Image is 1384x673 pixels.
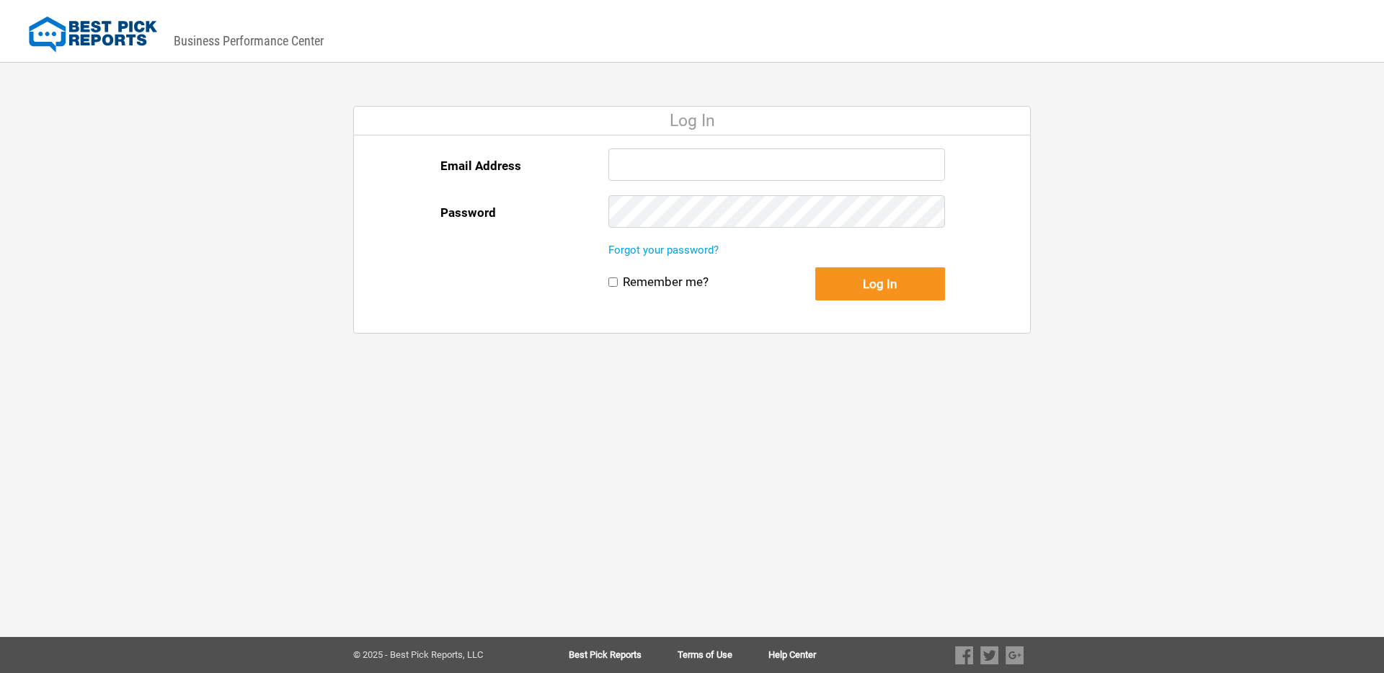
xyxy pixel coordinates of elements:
[815,267,945,300] button: Log In
[29,17,157,53] img: Best Pick Reports Logo
[354,107,1030,135] div: Log In
[623,275,709,290] label: Remember me?
[569,650,678,660] a: Best Pick Reports
[353,650,523,660] div: © 2025 - Best Pick Reports, LLC
[440,148,521,183] label: Email Address
[678,650,768,660] a: Terms of Use
[768,650,816,660] a: Help Center
[608,244,719,257] a: Forgot your password?
[440,195,496,230] label: Password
